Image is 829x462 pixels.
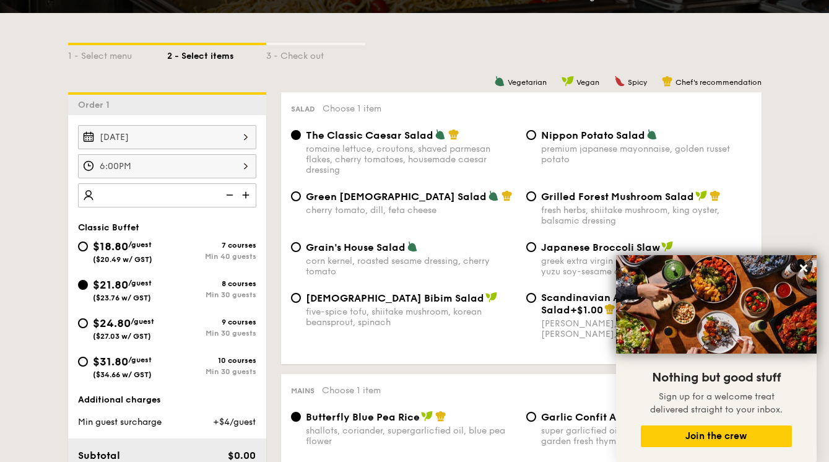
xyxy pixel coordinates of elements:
span: $31.80 [93,355,128,368]
input: Nippon Potato Saladpremium japanese mayonnaise, golden russet potato [526,130,536,140]
span: /guest [131,317,154,326]
span: Classic Buffet [78,222,139,233]
span: Nippon Potato Salad [541,129,645,141]
span: ($34.66 w/ GST) [93,370,152,379]
button: Join the crew [641,425,792,447]
div: 10 courses [167,356,256,365]
button: Close [794,258,814,278]
img: icon-chef-hat.a58ddaea.svg [448,129,459,140]
div: Additional charges [78,394,256,406]
span: /guest [128,240,152,249]
img: icon-vegan.f8ff3823.svg [421,411,433,422]
img: icon-vegan.f8ff3823.svg [562,76,574,87]
img: icon-vegan.f8ff3823.svg [485,292,498,303]
div: 2 - Select items [167,45,266,63]
span: Choose 1 item [323,103,381,114]
div: cherry tomato, dill, feta cheese [306,205,516,216]
div: fresh herbs, shiitake mushroom, king oyster, balsamic dressing [541,205,752,226]
span: Salad [291,105,315,113]
input: $31.80/guest($34.66 w/ GST)10 coursesMin 30 guests [78,357,88,367]
input: [DEMOGRAPHIC_DATA] Bibim Saladfive-spice tofu, shiitake mushroom, korean beansprout, spinach [291,293,301,303]
img: icon-spicy.37a8142b.svg [614,76,625,87]
span: Sign up for a welcome treat delivered straight to your inbox. [650,391,783,415]
img: icon-chef-hat.a58ddaea.svg [501,190,513,201]
span: +$4/guest [213,417,256,427]
span: Butterfly Blue Pea Rice [306,411,420,423]
span: Grain's House Salad [306,242,406,253]
img: icon-chef-hat.a58ddaea.svg [604,303,615,315]
input: $18.80/guest($20.49 w/ GST)7 coursesMin 40 guests [78,242,88,251]
span: $21.80 [93,278,128,292]
div: Min 30 guests [167,329,256,338]
span: +$1.00 [570,304,603,316]
span: The Classic Caesar Salad [306,129,433,141]
input: Grain's House Saladcorn kernel, roasted sesame dressing, cherry tomato [291,242,301,252]
div: [PERSON_NAME], [PERSON_NAME], [PERSON_NAME], red onion [541,318,752,339]
span: Subtotal [78,450,120,461]
input: Grilled Forest Mushroom Saladfresh herbs, shiitake mushroom, king oyster, balsamic dressing [526,191,536,201]
div: premium japanese mayonnaise, golden russet potato [541,144,752,165]
input: Japanese Broccoli Slawgreek extra virgin olive oil, kizami nori, ginger, yuzu soy-sesame dressing [526,242,536,252]
span: Vegetarian [508,78,547,87]
span: Order 1 [78,100,115,110]
div: 1 - Select menu [68,45,167,63]
div: romaine lettuce, croutons, shaved parmesan flakes, cherry tomatoes, housemade caesar dressing [306,144,516,175]
span: /guest [128,355,152,364]
img: icon-vegetarian.fe4039eb.svg [488,190,499,201]
input: Event time [78,154,256,178]
div: super garlicfied oil, slow baked cherry tomatoes, garden fresh thyme [541,425,752,447]
span: Chef's recommendation [675,78,762,87]
input: The Classic Caesar Saladromaine lettuce, croutons, shaved parmesan flakes, cherry tomatoes, house... [291,130,301,140]
img: icon-chef-hat.a58ddaea.svg [662,76,673,87]
div: 3 - Check out [266,45,365,63]
img: icon-reduce.1d2dbef1.svg [219,183,238,207]
div: corn kernel, roasted sesame dressing, cherry tomato [306,256,516,277]
span: Min guest surcharge [78,417,162,427]
span: Choose 1 item [322,385,381,396]
div: Min 30 guests [167,367,256,376]
input: Green [DEMOGRAPHIC_DATA] Saladcherry tomato, dill, feta cheese [291,191,301,201]
span: ($23.76 w/ GST) [93,294,151,302]
div: five-spice tofu, shiitake mushroom, korean beansprout, spinach [306,307,516,328]
span: Grilled Forest Mushroom Salad [541,191,694,203]
div: Min 40 guests [167,252,256,261]
span: /guest [128,279,152,287]
input: Garlic Confit Aglio Oliosuper garlicfied oil, slow baked cherry tomatoes, garden fresh thyme [526,412,536,422]
img: icon-vegetarian.fe4039eb.svg [435,129,446,140]
input: $24.80/guest($27.03 w/ GST)9 coursesMin 30 guests [78,318,88,328]
img: DSC07876-Edit02-Large.jpeg [616,255,817,354]
img: icon-add.58712e84.svg [238,183,256,207]
img: icon-vegetarian.fe4039eb.svg [494,76,505,87]
span: Vegan [576,78,599,87]
span: $18.80 [93,240,128,253]
div: 8 courses [167,279,256,288]
img: icon-chef-hat.a58ddaea.svg [435,411,446,422]
span: $0.00 [228,450,256,461]
span: Japanese Broccoli Slaw [541,242,660,253]
span: $24.80 [93,316,131,330]
input: Butterfly Blue Pea Riceshallots, coriander, supergarlicfied oil, blue pea flower [291,412,301,422]
img: icon-vegetarian.fe4039eb.svg [407,241,418,252]
span: Garlic Confit Aglio Olio [541,411,658,423]
span: ($27.03 w/ GST) [93,332,151,341]
div: shallots, coriander, supergarlicfied oil, blue pea flower [306,425,516,447]
input: $21.80/guest($23.76 w/ GST)8 coursesMin 30 guests [78,280,88,290]
input: Scandinavian Avocado Prawn Salad+$1.00[PERSON_NAME], [PERSON_NAME], [PERSON_NAME], red onion [526,293,536,303]
img: icon-vegan.f8ff3823.svg [661,241,674,252]
span: [DEMOGRAPHIC_DATA] Bibim Salad [306,292,484,304]
span: Green [DEMOGRAPHIC_DATA] Salad [306,191,487,203]
img: icon-vegetarian.fe4039eb.svg [646,129,658,140]
span: Mains [291,386,315,395]
div: 9 courses [167,318,256,326]
img: icon-chef-hat.a58ddaea.svg [710,190,721,201]
span: Spicy [628,78,647,87]
div: greek extra virgin olive oil, kizami nori, ginger, yuzu soy-sesame dressing [541,256,752,277]
span: Scandinavian Avocado Prawn Salad [541,292,692,316]
div: Min 30 guests [167,290,256,299]
div: 7 courses [167,241,256,250]
img: icon-vegan.f8ff3823.svg [695,190,708,201]
span: Nothing but good stuff [652,370,781,385]
input: Event date [78,125,256,149]
span: ($20.49 w/ GST) [93,255,152,264]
